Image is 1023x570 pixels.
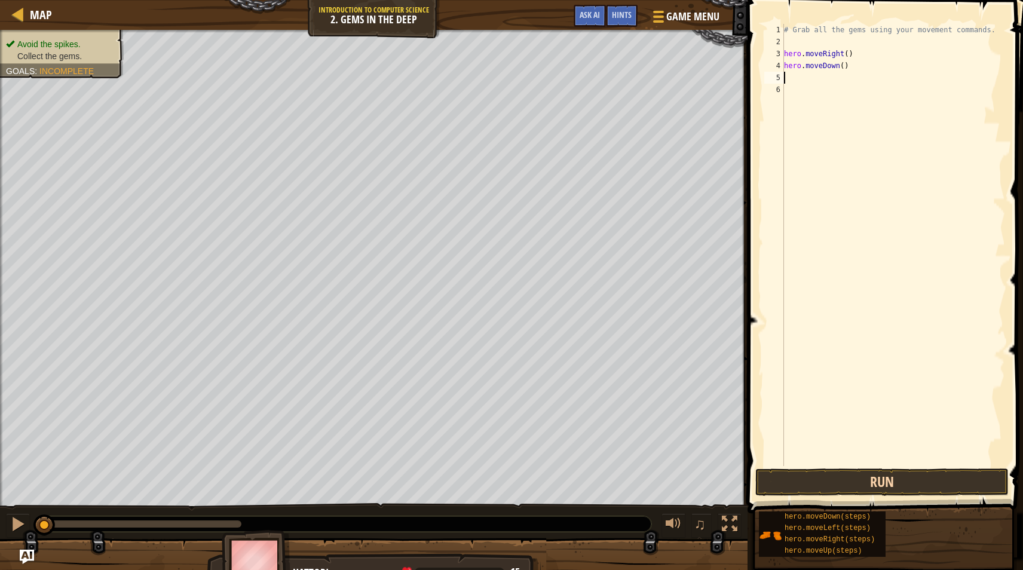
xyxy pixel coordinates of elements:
[30,7,52,23] span: Map
[785,535,875,544] span: hero.moveRight(steps)
[6,38,115,50] li: Avoid the spikes.
[6,50,115,62] li: Collect the gems.
[785,524,871,532] span: hero.moveLeft(steps)
[764,48,784,60] div: 3
[694,515,706,533] span: ♫
[759,524,782,547] img: portrait.png
[17,51,82,61] span: Collect the gems.
[764,60,784,72] div: 4
[574,5,606,27] button: Ask AI
[644,5,727,33] button: Game Menu
[764,72,784,84] div: 5
[785,547,862,555] span: hero.moveUp(steps)
[24,7,52,23] a: Map
[20,550,34,564] button: Ask AI
[785,513,871,521] span: hero.moveDown(steps)
[17,39,81,49] span: Avoid the spikes.
[612,9,632,20] span: Hints
[35,66,39,76] span: :
[764,36,784,48] div: 2
[39,66,94,76] span: Incomplete
[6,513,30,538] button: Ctrl + P: Pause
[6,66,35,76] span: Goals
[666,9,719,24] span: Game Menu
[764,24,784,36] div: 1
[718,513,742,538] button: Toggle fullscreen
[580,9,600,20] span: Ask AI
[691,513,712,538] button: ♫
[764,84,784,96] div: 6
[755,468,1009,496] button: Run
[661,513,685,538] button: Adjust volume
